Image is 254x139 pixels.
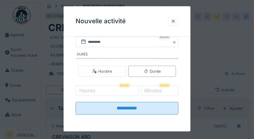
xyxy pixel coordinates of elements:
[143,87,163,94] label: Minutes
[78,87,96,94] label: Heures
[76,17,126,25] h3: Nouvelle activité
[77,52,179,58] label: Durée
[144,68,161,74] div: Durée
[159,83,170,88] div: Requis
[172,36,178,47] button: Close
[119,83,130,88] div: Requis
[159,34,170,39] div: Requis
[92,68,112,74] div: Horaire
